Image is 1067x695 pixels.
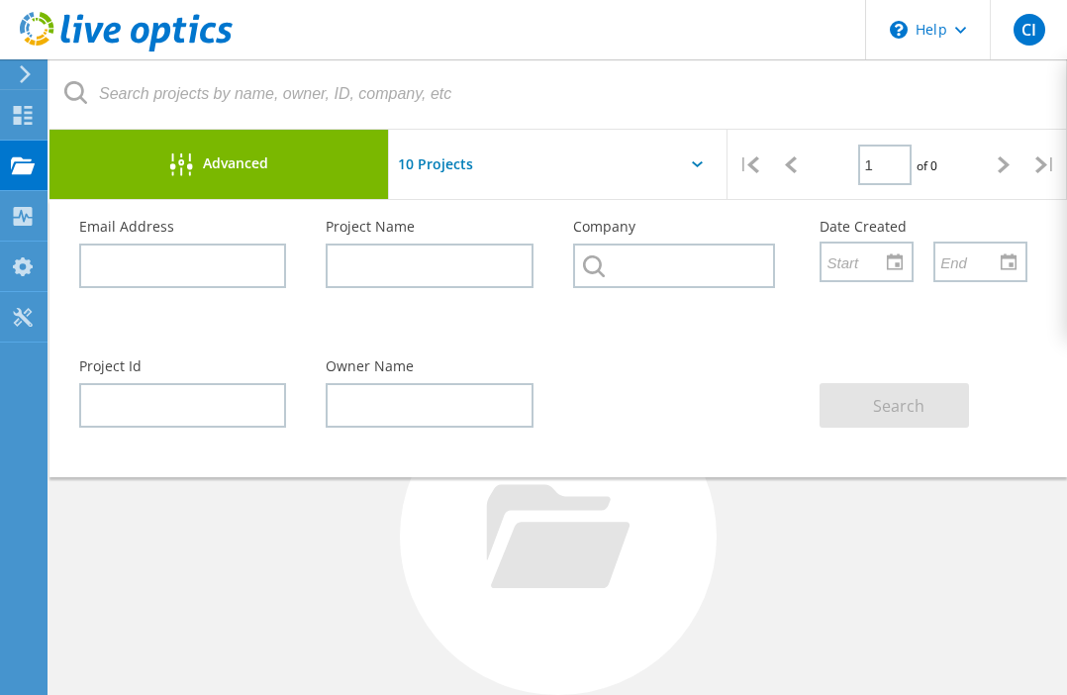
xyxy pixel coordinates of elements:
[917,157,937,174] span: of 0
[727,130,770,200] div: |
[20,42,233,55] a: Live Optics Dashboard
[890,21,908,39] svg: \n
[873,395,924,417] span: Search
[326,220,533,234] label: Project Name
[79,359,286,373] label: Project Id
[203,156,268,170] span: Advanced
[573,220,780,234] label: Company
[1021,22,1036,38] span: CI
[935,243,1012,280] input: End
[79,220,286,234] label: Email Address
[326,359,533,373] label: Owner Name
[820,220,1026,234] label: Date Created
[822,243,898,280] input: Start
[820,383,969,428] button: Search
[1024,130,1067,200] div: |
